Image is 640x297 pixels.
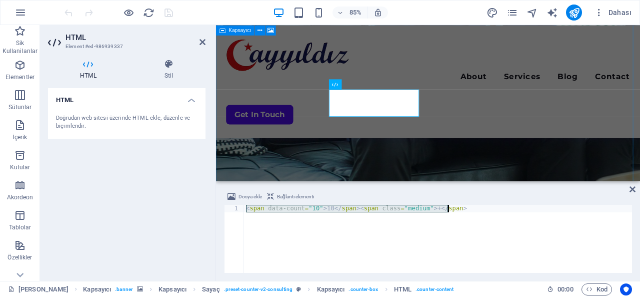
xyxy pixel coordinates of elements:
[317,283,345,295] span: Seçmek için tıkla. Düzenlemek için çift tıkla
[224,205,244,212] div: 1
[65,42,185,51] h3: Element #ed-986939337
[10,163,30,171] p: Kutular
[12,133,27,141] p: İçerik
[486,7,498,19] i: Tasarım (Ctrl+Alt+Y)
[546,7,558,19] i: AI Writer
[581,283,612,295] button: Kod
[332,7,368,19] button: 85%
[122,7,134,19] button: Ön izleme modundan çıkıp düzenlemeye devam etmek için buraya tıklayın
[158,283,186,295] span: Seçmek için tıkla. Düzenlemek için çift tıkla
[506,7,518,19] i: Sayfalar (Ctrl+Alt+S)
[486,7,498,19] button: design
[137,286,143,292] i: Bu element, arka plan içeriyor
[557,283,573,295] span: 00 00
[547,283,573,295] h6: Oturum süresi
[265,191,315,203] button: Bağlantı elementi
[48,59,132,80] h4: HTML
[142,7,154,19] button: reload
[348,283,378,295] span: . counter-box
[8,103,32,111] p: Sütunlar
[564,285,566,293] span: :
[7,193,33,201] p: Akordeon
[566,5,582,21] button: publish
[238,191,262,203] span: Dosya ekle
[594,8,631,18] span: Dahası
[415,283,454,295] span: . counter-content
[132,59,205,80] h4: Stil
[115,283,133,295] span: . banner
[546,7,558,19] button: text_generator
[202,283,219,295] span: Seçmek için tıkla. Düzenlemek için çift tıkla
[620,283,632,295] button: Usercentrics
[229,28,251,33] span: Kapsayıcı
[5,73,34,81] p: Elementler
[277,191,314,203] span: Bağlantı elementi
[224,283,293,295] span: . preset-counter-v2-consulting
[586,283,607,295] span: Kod
[373,8,382,17] i: Yeniden boyutlandırmada yakınlaştırma düzeyini seçilen cihaza uyacak şekilde otomatik olarak ayarla.
[8,283,68,295] a: Seçimi iptal etmek için tıkla. Sayfaları açmak için çift tıkla
[296,286,301,292] i: Bu element, özelleştirilebilir bir ön ayar
[83,283,111,295] span: Seçmek için tıkla. Düzenlemek için çift tıkla
[83,283,453,295] nav: breadcrumb
[56,114,197,131] div: Doğrudan web sitesi üzerinde HTML ekle, düzenle ve biçimlendir.
[48,88,205,106] h4: HTML
[526,7,538,19] button: navigator
[9,223,31,231] p: Tablolar
[143,7,154,19] i: Sayfayı yeniden yükleyin
[394,283,411,295] span: Seçmek için tıkla. Düzenlemek için çift tıkla
[568,7,580,19] i: Yayınla
[7,253,32,261] p: Özellikler
[65,33,205,42] h2: HTML
[506,7,518,19] button: pages
[226,191,263,203] button: Dosya ekle
[526,7,538,19] i: Navigatör
[347,7,363,19] h6: 85%
[590,5,635,21] button: Dahası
